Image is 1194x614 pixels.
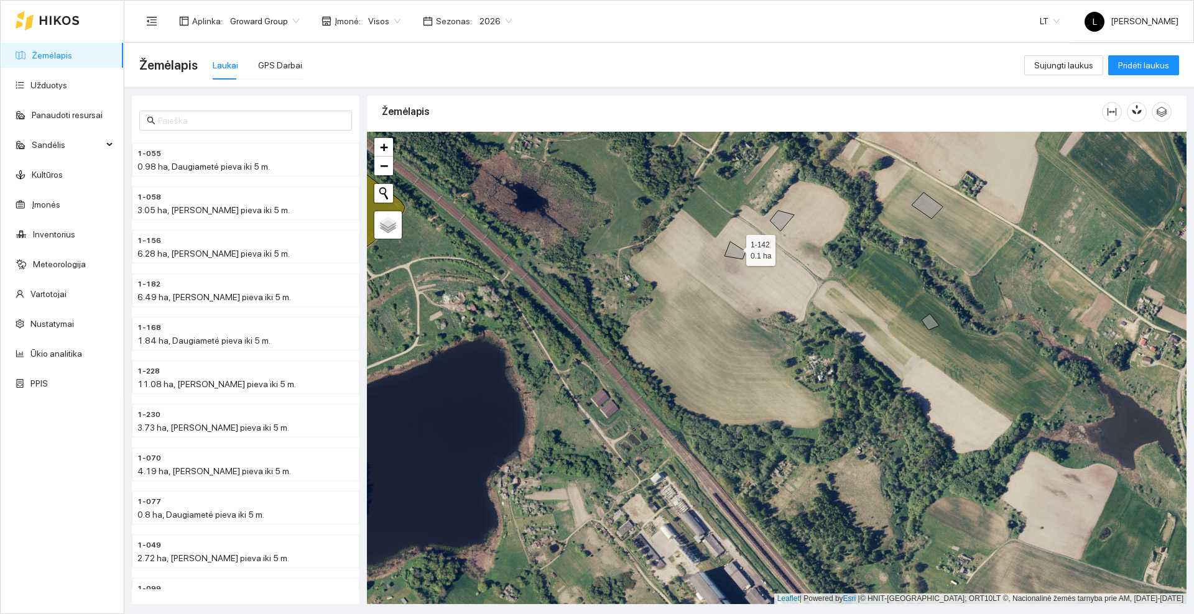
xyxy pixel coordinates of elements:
a: Ūkio analitika [30,349,82,359]
a: Sujungti laukus [1024,60,1103,70]
span: Aplinka : [192,14,223,28]
span: Žemėlapis [139,55,198,75]
span: 11.08 ha, [PERSON_NAME] pieva iki 5 m. [137,379,296,389]
span: 3.73 ha, [PERSON_NAME] pieva iki 5 m. [137,423,289,433]
span: | [858,594,860,603]
button: Initiate a new search [374,184,393,203]
span: Sujungti laukus [1034,58,1093,72]
span: shop [322,16,331,26]
a: PPIS [30,378,48,388]
div: | Powered by © HNIT-[GEOGRAPHIC_DATA]; ORT10LT ©, Nacionalinė žemės tarnyba prie AM, [DATE]-[DATE] [774,593,1187,604]
span: 3.05 ha, [PERSON_NAME] pieva iki 5 m. [137,205,290,215]
span: 1-182 [137,278,160,290]
span: 1-230 [137,409,160,421]
a: Zoom in [374,138,393,157]
a: Pridėti laukus [1108,60,1179,70]
span: [PERSON_NAME] [1085,16,1178,26]
button: menu-fold [139,9,164,34]
a: Nustatymai [30,319,74,329]
span: Sandėlis [32,132,103,157]
span: 1-156 [137,235,161,247]
span: 1-070 [137,452,161,464]
span: calendar [423,16,433,26]
span: search [147,116,155,125]
div: Žemėlapis [382,94,1102,129]
span: LT [1040,12,1060,30]
button: Sujungti laukus [1024,55,1103,75]
span: 0.8 ha, Daugiametė pieva iki 5 m. [137,510,264,520]
a: Meteorologija [33,259,86,269]
span: 2026 [479,12,512,30]
span: 1-228 [137,365,160,377]
a: Žemėlapis [32,50,72,60]
span: menu-fold [146,16,157,27]
span: 6.49 ha, [PERSON_NAME] pieva iki 5 m. [137,292,291,302]
a: Kultūros [32,170,63,180]
span: Įmonė : [335,14,361,28]
a: Layers [374,211,402,239]
span: layout [179,16,189,26]
a: Įmonės [32,199,60,209]
span: 1-058 [137,191,161,203]
a: Esri [843,594,856,603]
span: column-width [1103,107,1121,117]
span: − [380,158,388,173]
button: column-width [1102,102,1122,122]
span: 1-049 [137,539,161,551]
div: GPS Darbai [258,58,302,72]
span: 4.19 ha, [PERSON_NAME] pieva iki 5 m. [137,466,291,476]
span: 0.98 ha, Daugiametė pieva iki 5 m. [137,162,270,172]
span: Groward Group [230,12,299,30]
div: Laukai [213,58,238,72]
a: Leaflet [777,594,800,603]
span: 1-168 [137,322,161,334]
span: 1-055 [137,148,161,160]
span: 1.84 ha, Daugiametė pieva iki 5 m. [137,336,271,346]
button: Pridėti laukus [1108,55,1179,75]
span: 6.28 ha, [PERSON_NAME] pieva iki 5 m. [137,249,290,259]
span: L [1093,12,1097,32]
span: + [380,139,388,155]
a: Vartotojai [30,289,67,299]
span: 1-077 [137,496,161,508]
a: Užduotys [30,80,67,90]
a: Panaudoti resursai [32,110,103,120]
span: Pridėti laukus [1118,58,1169,72]
span: Sezonas : [436,14,472,28]
a: Zoom out [374,157,393,175]
a: Inventorius [33,229,75,239]
input: Paieška [158,114,345,127]
span: Visos [368,12,400,30]
span: 2.72 ha, [PERSON_NAME] pieva iki 5 m. [137,553,289,563]
span: 1-099 [137,583,161,595]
